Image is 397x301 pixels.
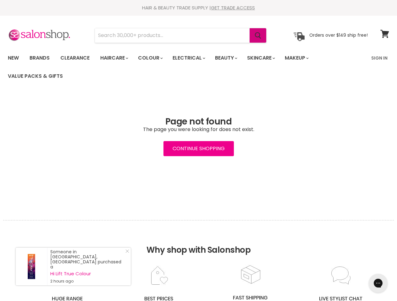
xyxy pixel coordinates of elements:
svg: Close Icon [125,249,129,253]
a: Haircare [96,51,132,65]
a: New [3,51,24,65]
h2: Why shop with Salonshop [3,220,394,264]
a: Value Packs & Gifts [3,70,68,83]
a: Close Notification [123,249,129,256]
input: Search [95,28,250,43]
h1: Page not found [8,117,389,127]
a: Sign In [367,51,391,65]
a: Makeup [280,51,312,65]
p: The page you were looking for does not exist. [8,127,389,132]
a: GET TRADE ACCESS [211,4,255,11]
button: Search [250,28,266,43]
a: Colour [133,51,167,65]
small: 2 hours ago [50,279,124,284]
a: Skincare [242,51,279,65]
a: Brands [25,51,54,65]
a: Beauty [210,51,241,65]
a: Continue Shopping [163,141,234,156]
a: Visit product page [16,248,47,285]
a: Hi Lift True Colour [50,271,124,276]
div: Someone in [GEOGRAPHIC_DATA], [GEOGRAPHIC_DATA] purchased a [50,249,124,284]
a: Electrical [168,51,209,65]
a: Clearance [56,51,94,65]
iframe: Gorgias live chat messenger [366,272,391,295]
p: Orders over $149 ship free! [309,32,368,38]
ul: Main menu [3,49,367,85]
form: Product [95,28,267,43]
